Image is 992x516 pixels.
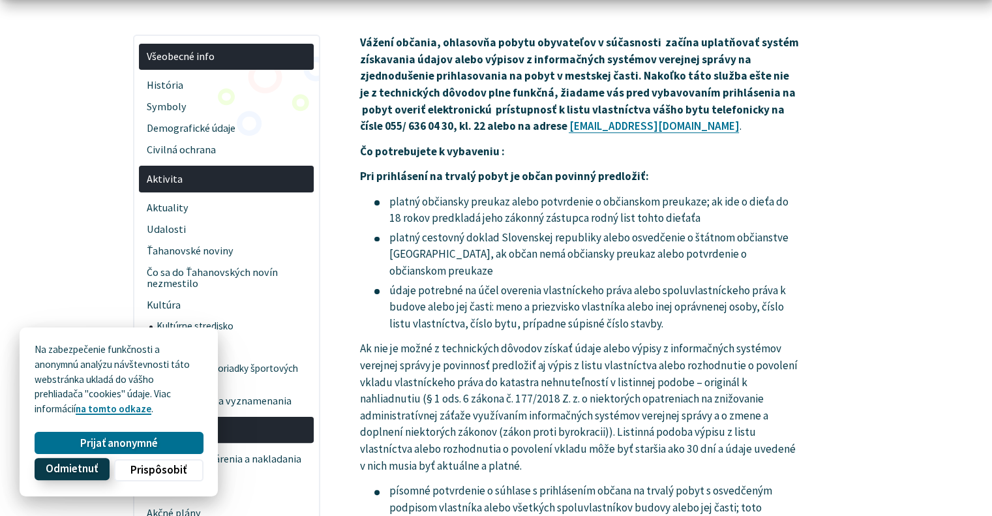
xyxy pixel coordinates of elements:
button: Prispôsobiť [114,459,203,481]
strong: Čo potrebujete k vybaveniu : [359,144,504,159]
span: Kultúra [147,295,307,316]
span: Verejné uznania a vyznamenania [147,390,307,412]
strong: Vážení občania, ohlasovňa pobytu obyvateľov v súčasnosti začína uplatňovať systém získavania údaj... [359,35,798,133]
span: Prispôsobiť [130,463,187,477]
li: platný občiansky preukaz alebo potvrdenie o občianskom preukaze; ak ide o dieťa do 18 rokov predk... [374,194,800,227]
a: na tomto odkaze [76,402,151,415]
span: Demografické údaje [147,118,307,140]
span: Symboly [147,97,307,118]
a: Civilná ochrana [139,140,314,161]
a: Prevádzkové poriadky športových ihrísk [149,359,314,391]
span: Ťahanovské noviny [147,240,307,262]
span: Všeobecné info [147,46,307,67]
a: Kultúrne stredisko [149,316,314,337]
li: údaje potrebné na účel overenia vlastníckeho práva alebo spoluvlastníckeho práva k budove alebo j... [374,282,800,333]
button: Odmietnuť [35,458,109,480]
span: História [147,75,307,97]
a: Ťahanovské noviny [139,240,314,262]
span: Udalosti [147,219,307,240]
span: Prevádzkové poriadky športových ihrísk [157,359,307,391]
a: Zásady hospodárenia a nakladania s majetkom [139,448,314,481]
span: Civilná ochrana [147,140,307,161]
a: Kultúra [139,295,314,316]
a: Aktuality [139,197,314,219]
a: Udalosti [139,219,314,240]
span: Zásady hospodárenia a nakladania s majetkom [147,448,307,481]
a: História [139,75,314,97]
a: Šport [139,337,314,359]
a: Aktivita [139,166,314,192]
a: Dotácie [139,481,314,503]
span: Rozvoj [147,419,307,441]
a: Verejné uznania a vyznamenania [139,390,314,412]
a: Demografické údaje [139,118,314,140]
span: Aktuality [147,197,307,219]
p: Ak nie je možné z technických dôvodov získať údaje alebo výpisy z informačných systémov verejnej ... [359,341,800,474]
span: Šport [147,337,307,359]
a: [EMAIL_ADDRESS][DOMAIN_NAME] [569,119,739,133]
span: Kultúrne stredisko [157,316,307,337]
a: Rozvoj [139,417,314,444]
span: Odmietnuť [46,463,98,476]
a: Symboly [139,97,314,118]
strong: Pri prihlásení na trvalý pobyt je občan povinný predložiť: [359,169,648,183]
a: Čo sa do Ťahanovských novín nezmestilo [139,262,314,295]
span: Prijať anonymné [80,436,158,450]
a: Všeobecné info [139,44,314,70]
p: Na zabezpečenie funkčnosti a anonymnú analýzu návštevnosti táto webstránka ukladá do vášho prehli... [35,342,203,417]
span: Čo sa do Ťahanovských novín nezmestilo [147,262,307,295]
strong: 055/ 636 04 30, kl. 22 alebo na adrese [384,119,567,133]
span: Aktivita [147,168,307,190]
span: Dotácie [147,481,307,503]
li: platný cestovný doklad Slovenskej republiky alebo osvedčenie o štátnom občianstve [GEOGRAPHIC_DAT... [374,230,800,280]
p: . [359,35,800,135]
button: Prijať anonymné [35,432,203,454]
